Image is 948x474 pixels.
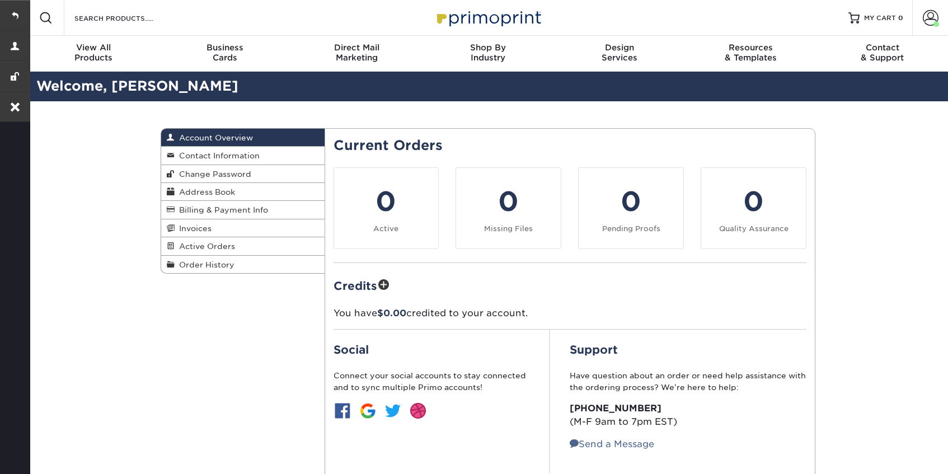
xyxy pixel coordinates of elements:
[701,167,806,249] a: 0 Quality Assurance
[585,181,677,222] div: 0
[816,36,948,72] a: Contact& Support
[898,14,903,22] span: 0
[432,6,544,30] img: Primoprint
[28,43,159,53] span: View All
[334,276,807,294] h2: Credits
[377,308,406,318] span: $0.00
[685,43,816,53] span: Resources
[291,36,423,72] a: Direct MailMarketing
[175,242,235,251] span: Active Orders
[708,181,799,222] div: 0
[341,181,432,222] div: 0
[28,36,159,72] a: View AllProducts
[553,43,685,53] span: Design
[175,224,212,233] span: Invoices
[159,43,291,53] span: Business
[161,165,325,183] a: Change Password
[175,170,251,179] span: Change Password
[334,307,807,320] p: You have credited to your account.
[159,36,291,72] a: BusinessCards
[175,260,234,269] span: Order History
[175,205,268,214] span: Billing & Payment Info
[456,167,561,249] a: 0 Missing Files
[553,43,685,63] div: Services
[159,43,291,63] div: Cards
[484,224,533,233] small: Missing Files
[161,237,325,255] a: Active Orders
[864,13,896,23] span: MY CART
[373,224,398,233] small: Active
[570,439,654,449] a: Send a Message
[602,224,660,233] small: Pending Proofs
[334,343,529,356] h2: Social
[161,129,325,147] a: Account Overview
[175,151,260,160] span: Contact Information
[409,402,427,420] img: btn-dribbble.jpg
[423,36,554,72] a: Shop ByIndustry
[463,181,554,222] div: 0
[334,167,439,249] a: 0 Active
[570,343,806,356] h2: Support
[334,370,529,393] p: Connect your social accounts to stay connected and to sync multiple Primo accounts!
[161,201,325,219] a: Billing & Payment Info
[73,11,182,25] input: SEARCH PRODUCTS.....
[685,36,816,72] a: Resources& Templates
[161,219,325,237] a: Invoices
[334,402,351,420] img: btn-facebook.jpg
[161,183,325,201] a: Address Book
[423,43,554,53] span: Shop By
[28,43,159,63] div: Products
[816,43,948,53] span: Contact
[359,402,377,420] img: btn-google.jpg
[570,370,806,393] p: Have question about an order or need help assistance with the ordering process? We’re here to help:
[570,403,661,414] strong: [PHONE_NUMBER]
[570,402,806,429] p: (M-F 9am to 7pm EST)
[175,187,235,196] span: Address Book
[384,402,402,420] img: btn-twitter.jpg
[719,224,789,233] small: Quality Assurance
[334,138,807,154] h2: Current Orders
[291,43,423,53] span: Direct Mail
[816,43,948,63] div: & Support
[161,256,325,273] a: Order History
[161,147,325,165] a: Contact Information
[423,43,554,63] div: Industry
[175,133,253,142] span: Account Overview
[685,43,816,63] div: & Templates
[553,36,685,72] a: DesignServices
[291,43,423,63] div: Marketing
[28,76,948,97] h2: Welcome, [PERSON_NAME]
[578,167,684,249] a: 0 Pending Proofs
